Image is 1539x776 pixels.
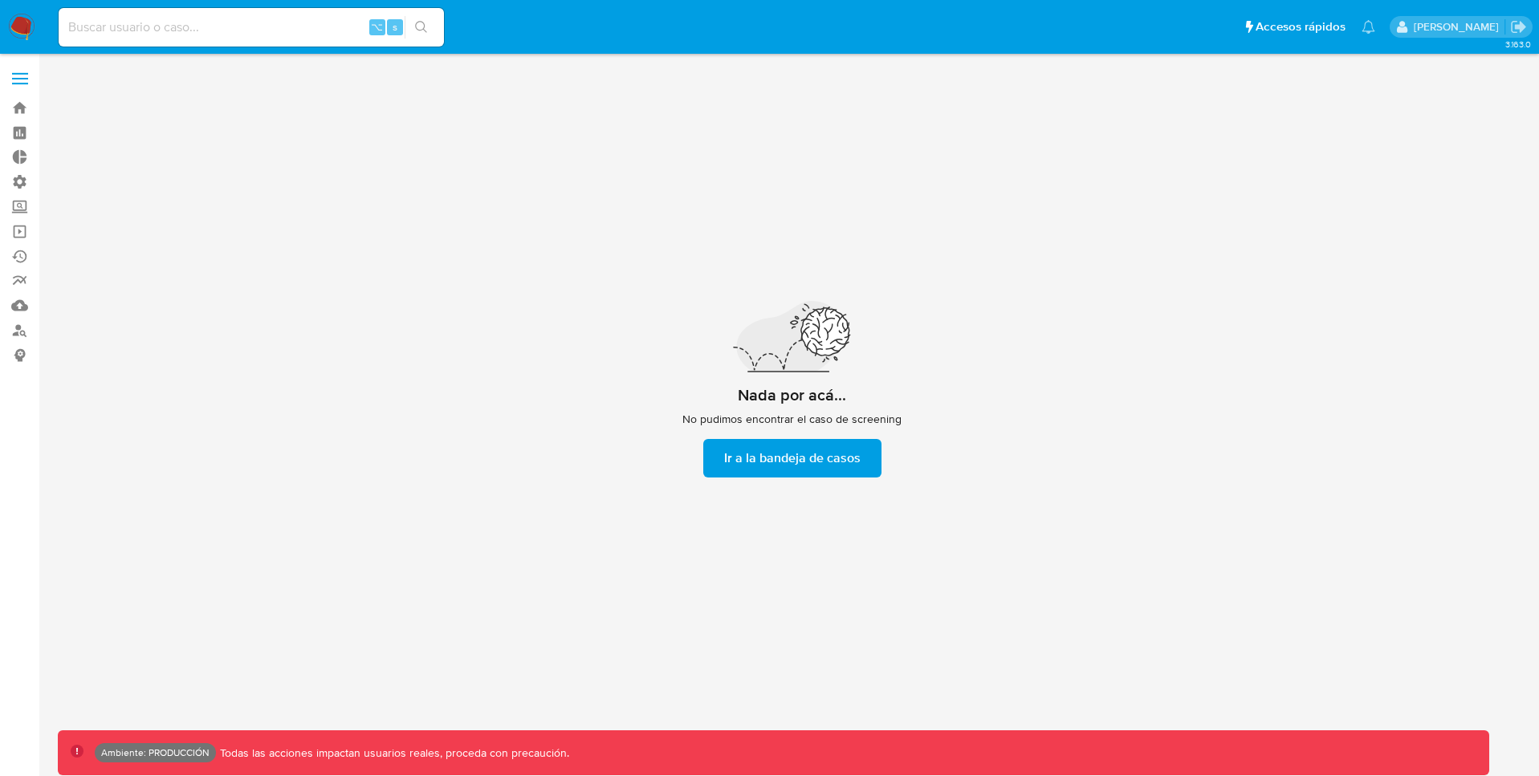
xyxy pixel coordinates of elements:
span: s [393,19,397,35]
p: Ambiente: PRODUCCIÓN [101,750,210,756]
span: Accesos rápidos [1256,18,1346,35]
h2: Nada por acá... [738,385,846,405]
input: Buscar usuario o caso... [59,17,444,38]
p: franco.barberis@mercadolibre.com [1414,19,1504,35]
span: ⌥ [371,19,383,35]
a: Notificaciones [1362,20,1375,34]
button: Ir a la bandeja de casos [703,439,881,477]
span: No pudimos encontrar el caso de screening [682,412,902,426]
a: Salir [1510,18,1527,35]
p: Todas las acciones impactan usuarios reales, proceda con precaución. [216,746,569,761]
button: search-icon [405,16,438,39]
span: Ir a la bandeja de casos [724,441,861,476]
